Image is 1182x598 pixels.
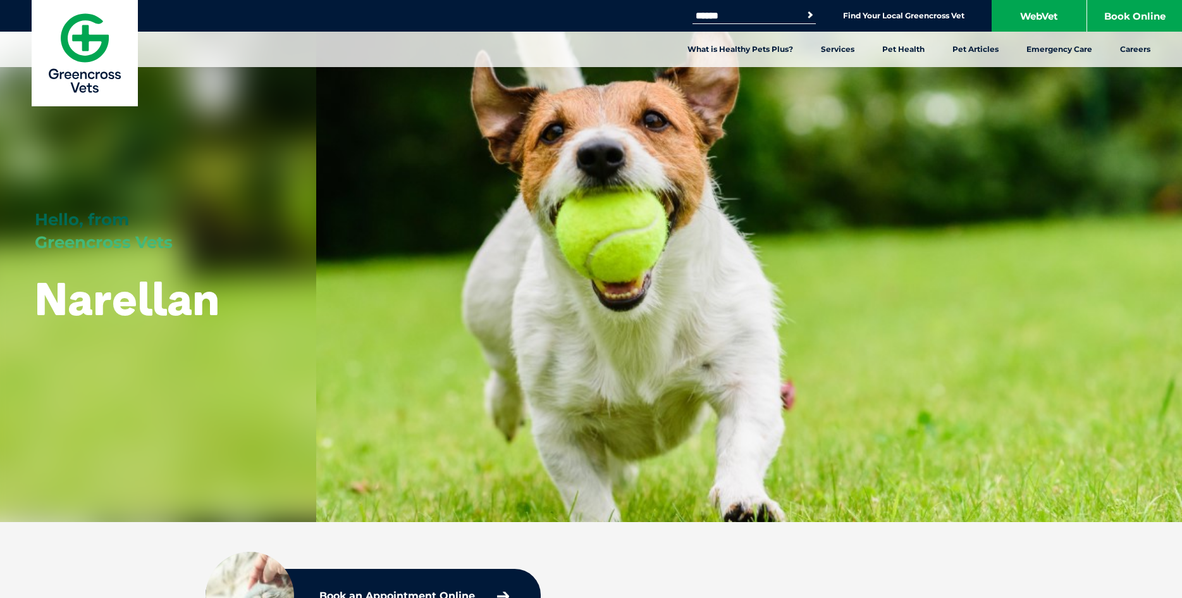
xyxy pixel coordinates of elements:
[35,273,219,323] h1: Narellan
[843,11,964,21] a: Find Your Local Greencross Vet
[35,232,173,252] span: Greencross Vets
[807,32,868,67] a: Services
[674,32,807,67] a: What is Healthy Pets Plus?
[35,209,129,230] span: Hello, from
[868,32,939,67] a: Pet Health
[939,32,1013,67] a: Pet Articles
[1013,32,1106,67] a: Emergency Care
[804,9,816,22] button: Search
[1106,32,1164,67] a: Careers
